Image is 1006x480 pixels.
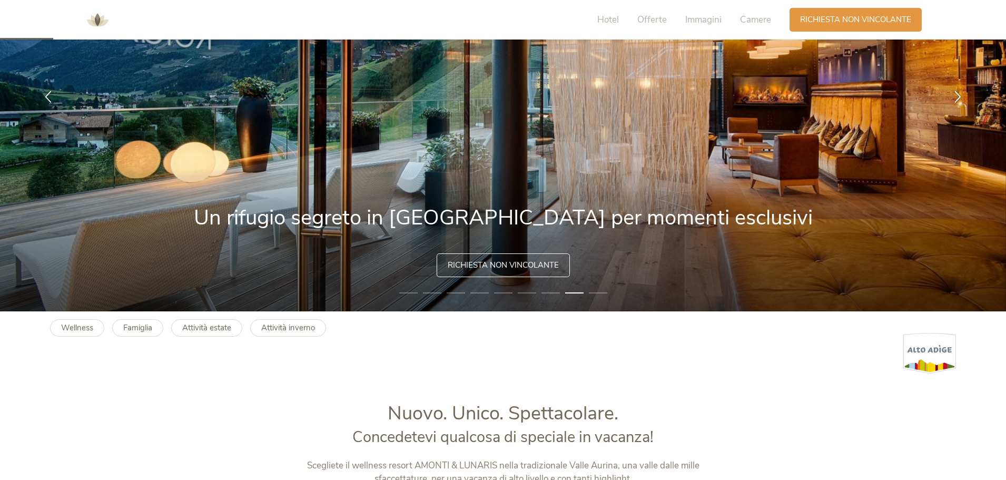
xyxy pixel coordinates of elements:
[171,319,242,337] a: Attività estate
[250,319,326,337] a: Attività inverno
[123,322,152,333] b: Famiglia
[597,14,619,26] span: Hotel
[388,400,618,426] span: Nuovo. Unico. Spettacolare.
[82,16,113,23] a: AMONTI & LUNARIS Wellnessresort
[50,319,104,337] a: Wellness
[637,14,667,26] span: Offerte
[82,4,113,36] img: AMONTI & LUNARIS Wellnessresort
[261,322,315,333] b: Attività inverno
[61,322,93,333] b: Wellness
[448,260,559,271] span: Richiesta non vincolante
[740,14,771,26] span: Camere
[182,322,231,333] b: Attività estate
[903,332,956,374] img: Alto Adige
[112,319,163,337] a: Famiglia
[352,427,654,447] span: Concedetevi qualcosa di speciale in vacanza!
[685,14,722,26] span: Immagini
[800,14,911,25] span: Richiesta non vincolante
